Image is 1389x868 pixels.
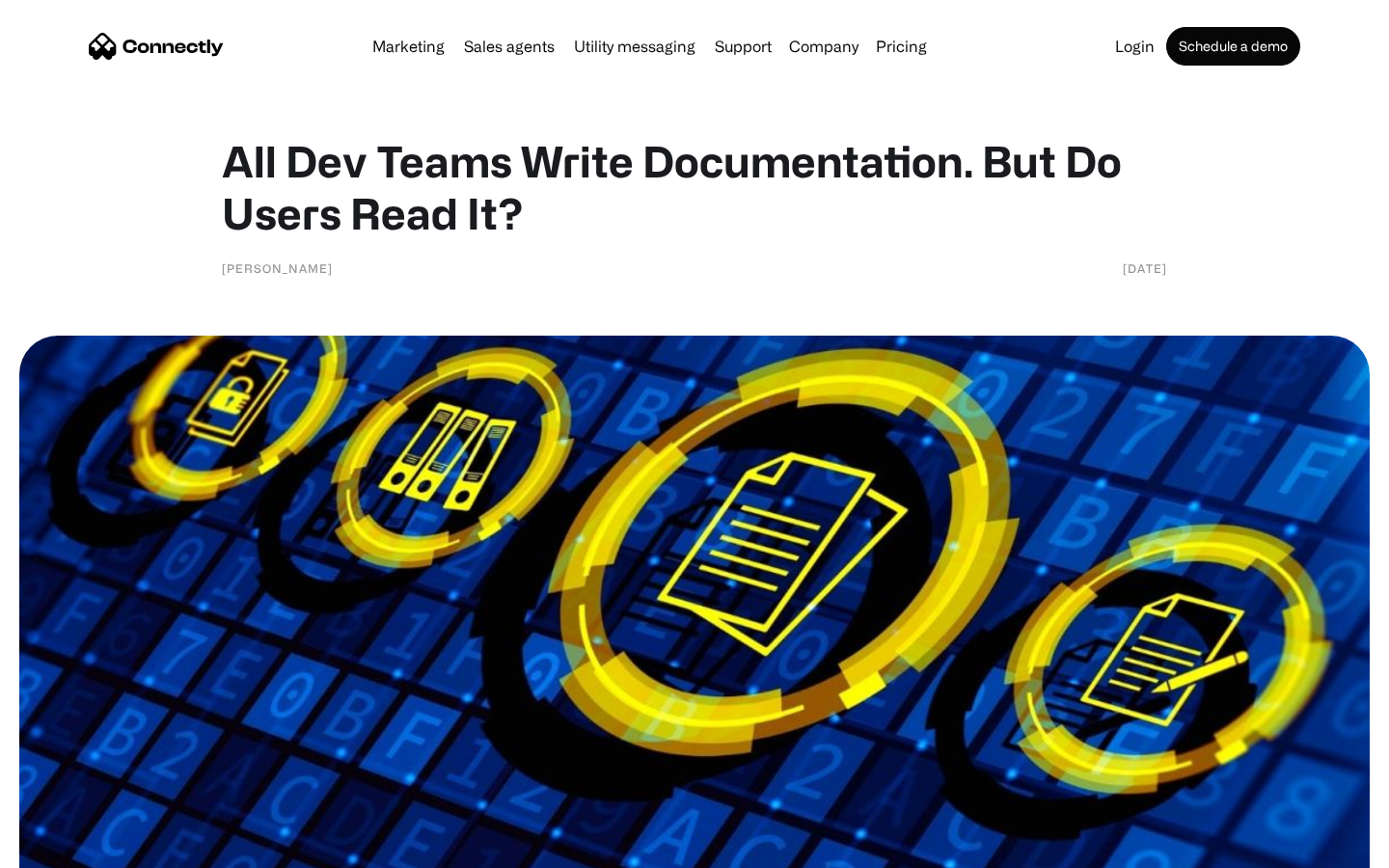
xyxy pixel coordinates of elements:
[89,32,224,61] a: home
[222,135,1167,239] h1: All Dev Teams Write Documentation. But Do Users Read It?
[707,39,779,54] a: Support
[39,834,116,861] ul: Language list
[1123,258,1167,278] div: [DATE]
[19,834,116,861] aside: Language selected: English
[1107,39,1162,54] a: Login
[789,33,858,60] div: Company
[456,39,562,54] a: Sales agents
[222,258,333,278] div: [PERSON_NAME]
[365,39,452,54] a: Marketing
[783,33,864,60] div: Company
[868,39,935,54] a: Pricing
[1166,27,1300,66] a: Schedule a demo
[566,39,703,54] a: Utility messaging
